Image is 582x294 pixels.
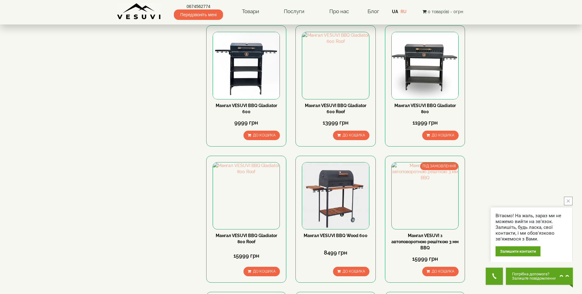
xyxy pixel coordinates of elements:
[391,119,459,127] div: 11999 грн
[278,5,310,19] a: Послуги
[420,162,458,170] span: ПІД ЗАМОВЛЕННЯ
[432,133,454,137] span: До кошика
[496,246,540,256] div: Залишити контакти
[305,103,366,114] a: Мангал VESUVI BBQ Gladiator 600 Roof
[391,255,459,263] div: 15999 грн
[512,276,556,281] span: Залиште повідомлення
[302,162,369,229] img: Мангал VESUVI BBQ Wood 600
[333,267,369,276] button: До кошика
[496,213,567,242] div: Вітаємо! На жаль, зараз ми не можемо вийти на зв'язок. Залишіть, будь ласка, свої контакти, і ми ...
[323,5,355,19] a: Про нас
[333,131,369,140] button: До кошика
[243,131,280,140] button: До кошика
[213,162,280,229] img: Мангал VESUVI BBQ Gladiator 800 Roof
[243,267,280,276] button: До кошика
[401,9,407,14] a: RU
[564,197,573,205] button: close button
[236,5,265,19] a: Товари
[422,131,459,140] button: До кошика
[342,269,365,274] span: До кошика
[302,249,369,257] div: 8499 грн
[428,9,463,14] span: 0 товар(ів) - 0грн
[216,103,277,114] a: Мангал VESUVI BBQ Gladiator 600
[213,32,280,99] img: Мангал VESUVI BBQ Gladiator 600
[391,233,459,250] a: Мангал VESUVI з автоповоротною решіткою 3 мм BBQ
[253,269,276,274] span: До кошика
[213,252,280,260] div: 15999 грн
[512,272,556,276] span: Потрібна допомога?
[422,267,459,276] button: До кошика
[392,9,398,14] a: UA
[368,8,379,14] a: Блог
[213,119,280,127] div: 9999 грн
[253,133,276,137] span: До кошика
[342,133,365,137] span: До кошика
[216,233,277,244] a: Мангал VESUVI BBQ Gladiator 800 Roof
[486,268,503,285] button: Get Call button
[421,8,465,15] button: 0 товар(ів) - 0грн
[392,32,458,99] img: Мангал VESUVI BBQ Gladiator 800
[174,9,223,20] span: Передзвоніть мені
[302,32,369,99] img: Мангал VESUVI BBQ Gladiator 600 Roof
[174,3,223,9] a: 0674562774
[302,119,369,127] div: 13999 грн
[304,233,368,238] a: Мангал VESUVI BBQ Wood 600
[506,268,573,285] button: Chat button
[432,269,454,274] span: До кошика
[394,103,456,114] a: Мангал VESUVI BBQ Gladiator 800
[392,162,458,229] img: Мангал VESUVI з автоповоротною решіткою 3 мм BBQ
[117,3,161,20] img: Завод VESUVI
